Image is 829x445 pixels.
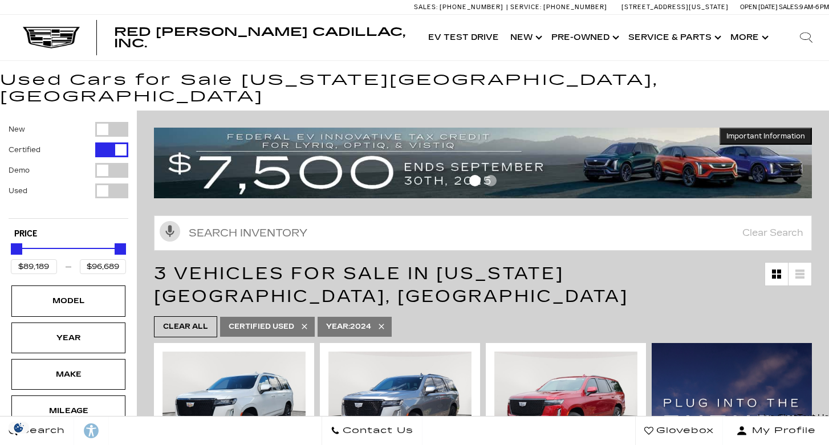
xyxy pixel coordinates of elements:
[40,295,97,307] div: Model
[414,4,506,10] a: Sales: [PHONE_NUMBER]
[11,239,126,274] div: Price
[40,368,97,381] div: Make
[340,423,413,439] span: Contact Us
[546,15,623,60] a: Pre-Owned
[14,229,123,239] h5: Price
[505,15,546,60] a: New
[80,259,126,274] input: Maximum
[9,185,27,197] label: Used
[779,3,799,11] span: Sales:
[9,144,40,156] label: Certified
[9,122,128,218] div: Filter by Vehicle Type
[485,175,497,186] span: Go to slide 2
[9,124,25,135] label: New
[11,259,57,274] input: Minimum
[114,26,411,49] a: Red [PERSON_NAME] Cadillac, Inc.
[40,332,97,344] div: Year
[723,417,829,445] button: Open user profile menu
[18,423,65,439] span: Search
[6,422,32,434] section: Click to Open Cookie Consent Modal
[740,3,778,11] span: Open [DATE]
[799,3,829,11] span: 9 AM-6 PM
[11,243,22,255] div: Minimum Price
[40,405,97,417] div: Mileage
[322,417,422,445] a: Contact Us
[160,221,180,242] svg: Click to toggle on voice search
[422,15,505,60] a: EV Test Drive
[154,215,812,251] input: Search Inventory
[11,395,125,426] div: MileageMileage
[326,322,350,330] span: Year :
[506,4,610,10] a: Service: [PHONE_NUMBER]
[758,410,797,426] a: Live Chat
[469,175,481,186] span: Go to slide 1
[326,320,371,334] span: 2024
[114,25,405,50] span: Red [PERSON_NAME] Cadillac, Inc.
[543,3,607,11] span: [PHONE_NUMBER]
[440,3,503,11] span: [PHONE_NUMBER]
[115,243,126,255] div: Maximum Price
[9,165,30,176] label: Demo
[797,413,829,422] span: Text Us
[229,320,294,334] span: Certified Used
[163,320,208,334] span: Clear All
[6,422,32,434] img: Opt-Out Icon
[11,359,125,390] div: MakeMake
[725,15,772,60] button: More
[23,27,80,48] img: Cadillac Dark Logo with Cadillac White Text
[720,128,812,145] button: Important Information
[623,15,725,60] a: Service & Parts
[726,132,805,141] span: Important Information
[11,285,125,316] div: ModelModel
[797,410,829,426] a: Text Us
[414,3,438,11] span: Sales:
[11,322,125,353] div: YearYear
[747,423,816,439] span: My Profile
[653,423,714,439] span: Glovebox
[635,417,723,445] a: Glovebox
[154,128,812,198] img: vrp-tax-ending-august-version
[758,413,797,422] span: Live Chat
[621,3,729,11] a: [STREET_ADDRESS][US_STATE]
[154,263,628,307] span: 3 Vehicles for Sale in [US_STATE][GEOGRAPHIC_DATA], [GEOGRAPHIC_DATA]
[510,3,542,11] span: Service:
